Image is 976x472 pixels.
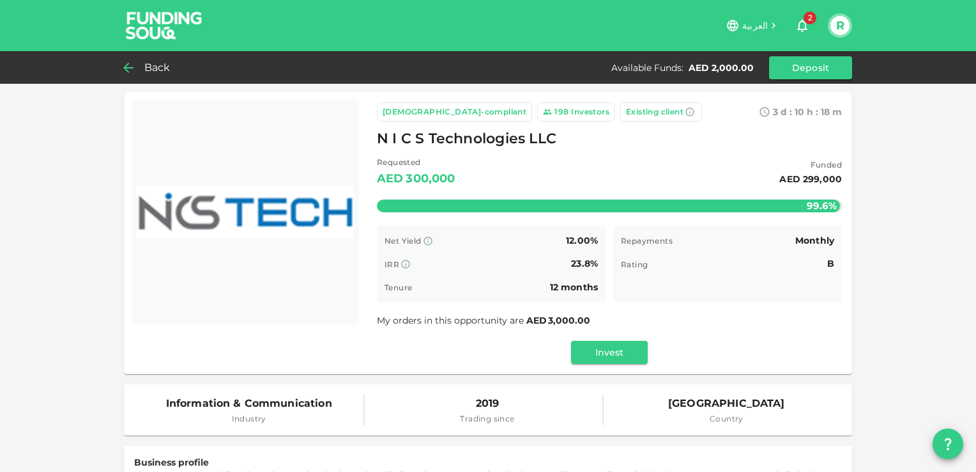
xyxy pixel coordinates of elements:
span: AED [526,315,547,326]
div: [DEMOGRAPHIC_DATA]-compliant [383,106,526,118]
img: Marketplace Logo [137,105,354,319]
div: 198 [554,106,568,118]
span: Net Yield [385,236,422,246]
span: [GEOGRAPHIC_DATA] [668,395,785,413]
span: Existing client [626,107,683,116]
button: question [933,429,963,459]
span: IRR [385,260,399,269]
span: Requested [377,156,455,169]
span: Monthly [795,235,834,246]
strong: Business profile [134,457,209,468]
div: AED 2,000.00 [689,61,754,74]
span: Tenure [385,283,412,292]
span: 23.8% [571,258,598,269]
span: h : [807,106,818,118]
span: B [827,258,834,269]
button: R [830,16,850,35]
span: 3,000.00 [548,315,590,326]
span: 2 [804,12,816,24]
span: Back [144,59,171,77]
span: Repayments [621,236,673,246]
span: 12.00% [566,235,598,246]
span: Industry [166,413,332,425]
div: Available Funds : [611,61,683,74]
span: 18 [821,106,830,118]
span: 10 [795,106,804,118]
span: Funded [779,159,842,171]
button: 2 [789,13,815,38]
button: Deposit [769,56,852,79]
span: m [832,106,842,118]
div: Investors [571,106,609,118]
span: 12 months [550,281,598,293]
span: My orders in this opportunity are [377,315,591,326]
span: d : [781,106,792,118]
span: Rating [621,260,648,269]
span: العربية [742,20,768,31]
span: 2019 [460,395,514,413]
span: N I C S Technologies LLC [377,127,556,152]
span: Information & Communication [166,395,332,413]
button: Invest [571,341,648,364]
span: 3 [773,106,778,118]
span: Trading since [460,413,514,425]
span: Country [668,413,785,425]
